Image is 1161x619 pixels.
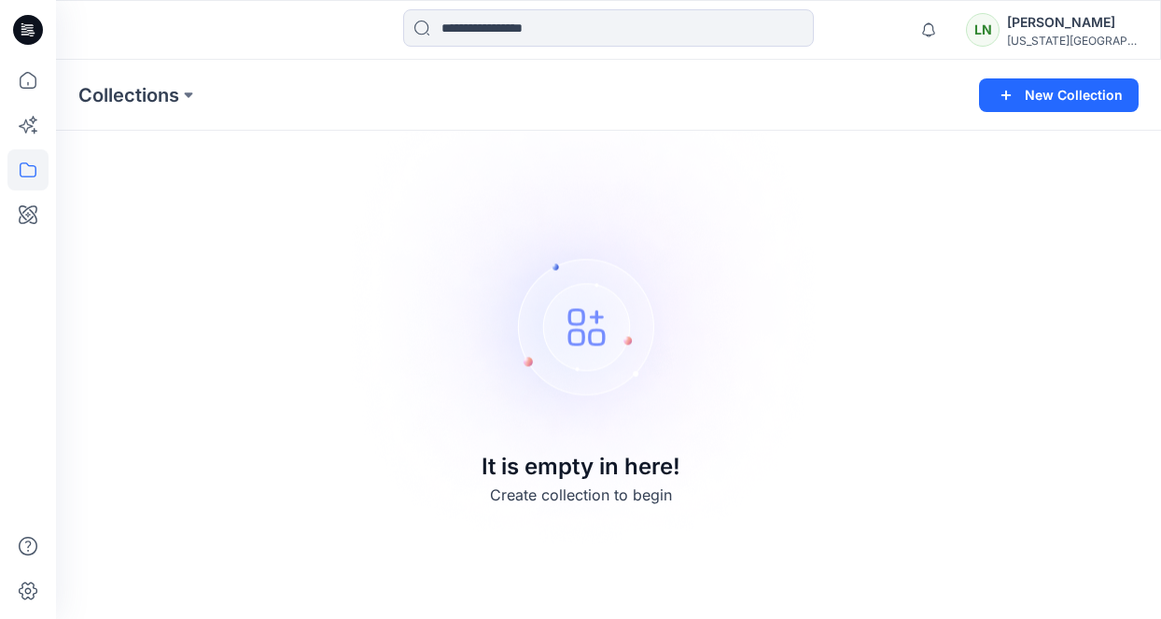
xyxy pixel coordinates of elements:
[1007,11,1138,34] div: [PERSON_NAME]
[966,13,1000,47] div: LN
[979,78,1139,112] button: New Collection
[482,450,680,484] p: It is empty in here!
[490,484,672,506] p: Create collection to begin
[78,82,179,108] a: Collections
[320,49,841,570] img: Empty collections page
[1007,34,1138,48] div: [US_STATE][GEOGRAPHIC_DATA]...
